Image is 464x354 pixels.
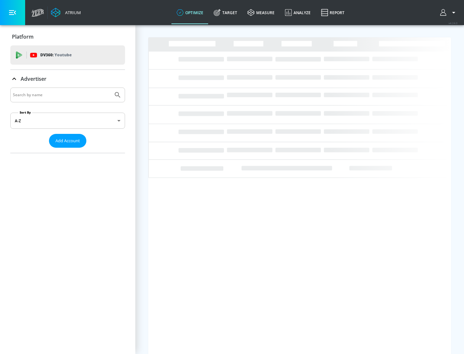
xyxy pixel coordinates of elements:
[10,45,125,65] div: DV360: Youtube
[21,75,46,82] p: Advertiser
[242,1,280,24] a: measure
[49,134,86,148] button: Add Account
[63,10,81,15] div: Atrium
[10,148,125,153] nav: list of Advertiser
[10,113,125,129] div: A-Z
[12,33,34,40] p: Platform
[18,110,32,115] label: Sort By
[171,1,208,24] a: optimize
[10,28,125,46] div: Platform
[54,51,72,58] p: Youtube
[208,1,242,24] a: Target
[55,137,80,144] span: Add Account
[280,1,316,24] a: Analyze
[13,91,111,99] input: Search by name
[40,51,72,59] p: DV360:
[10,70,125,88] div: Advertiser
[316,1,350,24] a: Report
[449,21,458,25] span: v 4.24.0
[51,8,81,17] a: Atrium
[10,88,125,153] div: Advertiser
